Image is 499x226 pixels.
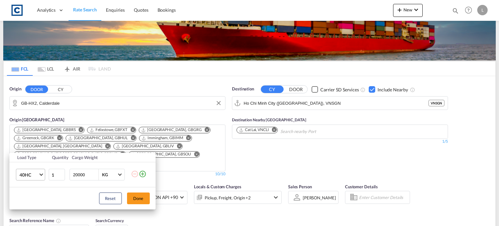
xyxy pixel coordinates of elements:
[48,153,68,162] th: Quantity
[72,169,98,180] input: Enter Weight
[19,172,38,178] span: 40HC
[16,169,45,180] md-select: Choose: 40HC
[9,153,48,162] th: Load Type
[72,154,127,160] div: Cargo Weight
[131,170,139,178] md-icon: icon-minus-circle-outline
[99,193,122,204] button: Reset
[139,170,147,178] md-icon: icon-plus-circle-outline
[102,172,108,177] div: KG
[127,193,150,204] button: Done
[49,169,65,180] input: Qty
